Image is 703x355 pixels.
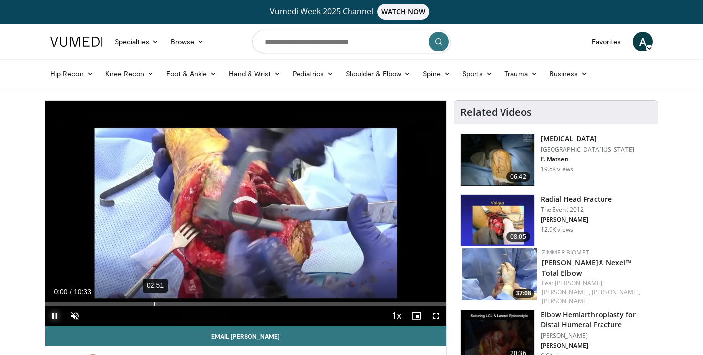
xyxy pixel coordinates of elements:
a: Vumedi Week 2025 ChannelWATCH NOW [52,4,651,20]
p: The Event 2012 [541,206,612,214]
h4: Related Videos [460,106,532,118]
span: 0:00 [54,288,67,296]
h3: [MEDICAL_DATA] [541,134,634,144]
a: Hand & Wrist [223,64,287,84]
div: Feat. [542,279,650,305]
a: Business [544,64,594,84]
span: 37:08 [513,289,534,298]
a: Knee Recon [100,64,160,84]
a: Browse [165,32,210,51]
a: [PERSON_NAME]® Nexel™ Total Elbow [542,258,631,278]
a: A [633,32,653,51]
p: [PERSON_NAME] [541,332,652,340]
h3: Elbow Hemiarthroplasty for Distal Humeral Fracture [541,310,652,330]
img: heCDP4pTuni5z6vX4xMDoxOmtxOwKG7D_1.150x105_q85_crop-smart_upscale.jpg [461,195,534,246]
video-js: Video Player [45,101,446,326]
a: Trauma [499,64,544,84]
a: [PERSON_NAME], [555,279,603,287]
a: Pediatrics [287,64,340,84]
button: Fullscreen [426,306,446,326]
input: Search topics, interventions [252,30,451,53]
h3: Radial Head Fracture [541,194,612,204]
p: [PERSON_NAME] [541,342,652,350]
a: Email [PERSON_NAME] [45,326,446,346]
p: [GEOGRAPHIC_DATA][US_STATE] [541,146,634,153]
a: 37:08 [462,248,537,300]
a: [PERSON_NAME], [592,288,640,296]
span: 08:05 [506,232,530,242]
p: [PERSON_NAME] [541,216,612,224]
img: HwePeXkL0Gi3uPfH4xMDoxOjA4MTsiGN.150x105_q85_crop-smart_upscale.jpg [462,248,537,300]
p: F. Matsen [541,155,634,163]
a: [PERSON_NAME] [542,297,589,305]
a: 06:42 [MEDICAL_DATA] [GEOGRAPHIC_DATA][US_STATE] F. Matsen 19.5K views [460,134,652,186]
a: Spine [417,64,456,84]
a: [PERSON_NAME], [542,288,590,296]
button: Pause [45,306,65,326]
div: Progress Bar [45,302,446,306]
button: Unmute [65,306,85,326]
span: 10:33 [74,288,91,296]
img: 38827_0000_3.png.150x105_q85_crop-smart_upscale.jpg [461,134,534,186]
p: 19.5K views [541,165,573,173]
span: WATCH NOW [377,4,430,20]
button: Enable picture-in-picture mode [406,306,426,326]
a: Favorites [586,32,627,51]
a: Foot & Ankle [160,64,223,84]
a: Shoulder & Elbow [340,64,417,84]
p: 12.9K views [541,226,573,234]
a: Hip Recon [45,64,100,84]
a: Specialties [109,32,165,51]
span: 06:42 [506,172,530,182]
a: Zimmer Biomet [542,248,589,256]
a: 08:05 Radial Head Fracture The Event 2012 [PERSON_NAME] 12.9K views [460,194,652,247]
button: Playback Rate [387,306,406,326]
span: / [70,288,72,296]
img: VuMedi Logo [50,37,103,47]
a: Sports [456,64,499,84]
